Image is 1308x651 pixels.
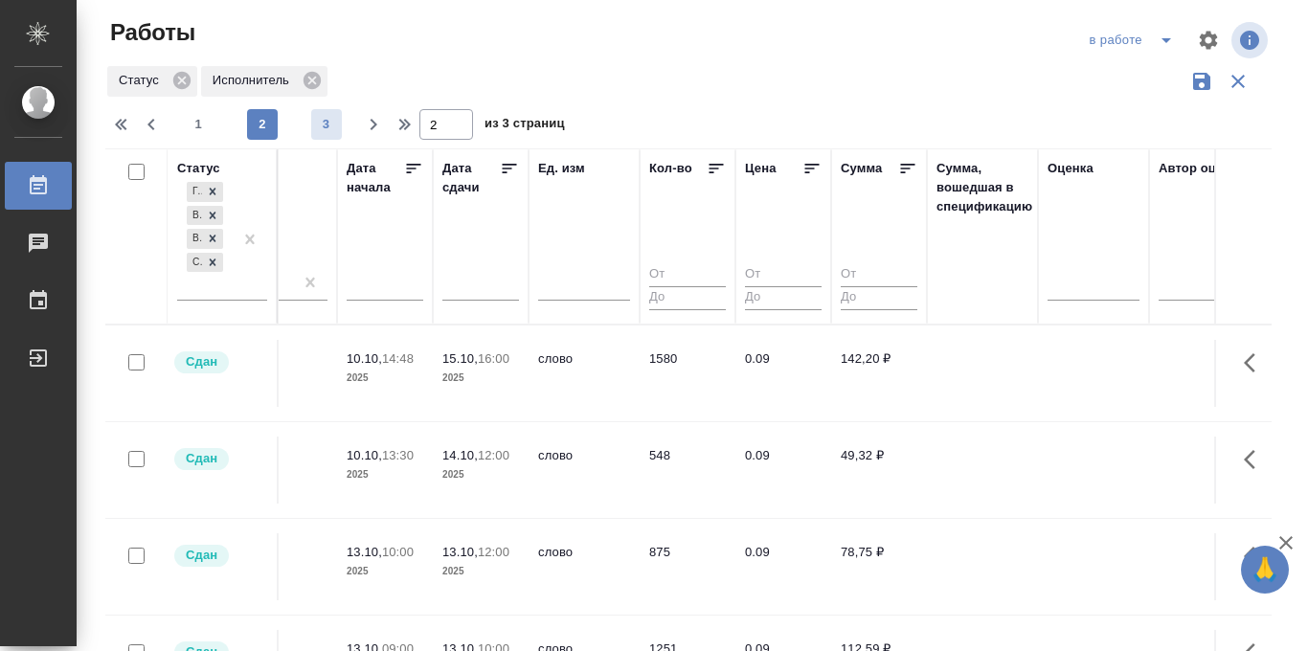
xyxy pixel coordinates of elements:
button: Здесь прячутся важные кнопки [1232,437,1278,483]
div: Менеджер проверил работу исполнителя, передает ее на следующий этап [172,349,267,375]
td: 548 [640,437,735,504]
button: Здесь прячутся важные кнопки [1232,340,1278,386]
td: 142,20 ₽ [831,340,927,407]
td: 0.09 [735,340,831,407]
p: 10:00 [382,545,414,559]
span: Посмотреть информацию [1231,22,1272,58]
span: Настроить таблицу [1185,17,1231,63]
p: 2025 [347,465,423,484]
td: 875 [640,533,735,600]
p: 14.10, [442,448,478,462]
div: split button [1085,25,1185,56]
div: Готов к работе, В работе, В ожидании, Сдан [185,227,225,251]
div: Готов к работе, В работе, В ожидании, Сдан [185,180,225,204]
input: От [649,263,726,287]
p: 13:30 [382,448,414,462]
span: Работы [105,17,195,48]
div: Оценка [1048,159,1094,178]
div: Статус [177,159,220,178]
div: Сумма, вошедшая в спецификацию [936,159,1032,216]
div: Цена [745,159,777,178]
div: В работе [187,206,202,226]
p: 15.10, [442,351,478,366]
p: 12:00 [478,545,509,559]
p: 13.10, [442,545,478,559]
span: из 3 страниц [485,112,565,140]
div: Сумма [841,159,882,178]
span: 3 [311,115,342,134]
input: От [745,263,822,287]
p: Статус [119,71,166,90]
p: Сдан [186,352,217,371]
td: слово [529,437,640,504]
div: Исполнитель [201,66,327,97]
td: слово [529,340,640,407]
input: До [649,286,726,310]
div: Готов к работе, В работе, В ожидании, Сдан [185,251,225,275]
td: 0.09 [735,533,831,600]
div: Ед. изм [538,159,585,178]
p: 12:00 [478,448,509,462]
div: Дата начала [347,159,404,197]
input: До [841,286,917,310]
span: 🙏 [1249,550,1281,590]
button: Сбросить фильтры [1220,63,1256,100]
p: Сдан [186,546,217,565]
button: Здесь прячутся важные кнопки [1232,533,1278,579]
span: 1 [183,115,214,134]
div: Статус [107,66,197,97]
p: 2025 [442,562,519,581]
div: Менеджер проверил работу исполнителя, передает ее на следующий этап [172,543,267,569]
div: Дата сдачи [442,159,500,197]
td: 1580 [640,340,735,407]
td: слово [529,533,640,600]
button: 1 [183,109,214,140]
p: 10.10, [347,351,382,366]
input: До [745,286,822,310]
button: 🙏 [1241,546,1289,594]
button: 3 [311,109,342,140]
button: Сохранить фильтры [1184,63,1220,100]
div: Сдан [187,253,202,273]
div: Кол-во [649,159,692,178]
div: В ожидании [187,229,202,249]
p: 16:00 [478,351,509,366]
p: 2025 [347,562,423,581]
p: Сдан [186,449,217,468]
td: 78,75 ₽ [831,533,927,600]
p: Исполнитель [213,71,296,90]
p: 2025 [347,369,423,388]
p: 13.10, [347,545,382,559]
div: Менеджер проверил работу исполнителя, передает ее на следующий этап [172,446,267,472]
p: 2025 [442,465,519,484]
div: Готов к работе [187,182,202,202]
p: 14:48 [382,351,414,366]
td: 49,32 ₽ [831,437,927,504]
p: 2025 [442,369,519,388]
td: 0.09 [735,437,831,504]
div: Автор оценки [1159,159,1245,178]
input: От [841,263,917,287]
p: 10.10, [347,448,382,462]
div: Готов к работе, В работе, В ожидании, Сдан [185,204,225,228]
